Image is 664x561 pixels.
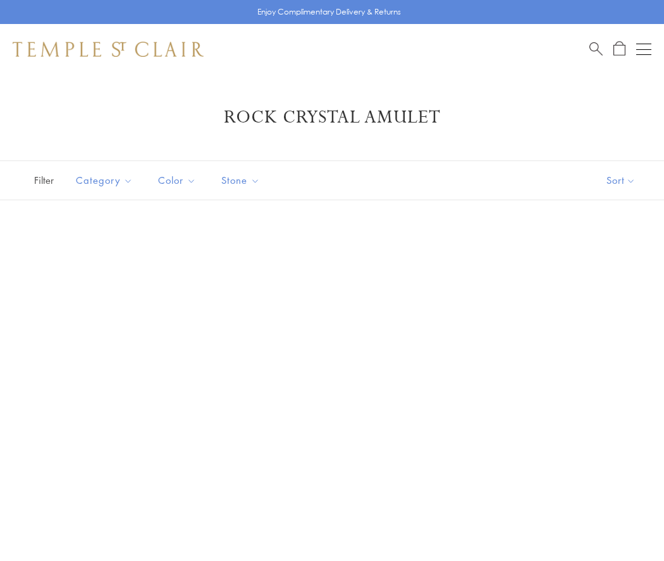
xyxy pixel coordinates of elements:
[152,172,206,188] span: Color
[32,106,632,129] h1: Rock Crystal Amulet
[257,6,401,18] p: Enjoy Complimentary Delivery & Returns
[636,42,651,57] button: Open navigation
[70,172,142,188] span: Category
[215,172,269,188] span: Stone
[578,161,664,200] button: Show sort by
[589,41,603,57] a: Search
[212,166,269,195] button: Stone
[613,41,625,57] a: Open Shopping Bag
[149,166,206,195] button: Color
[13,42,204,57] img: Temple St. Clair
[66,166,142,195] button: Category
